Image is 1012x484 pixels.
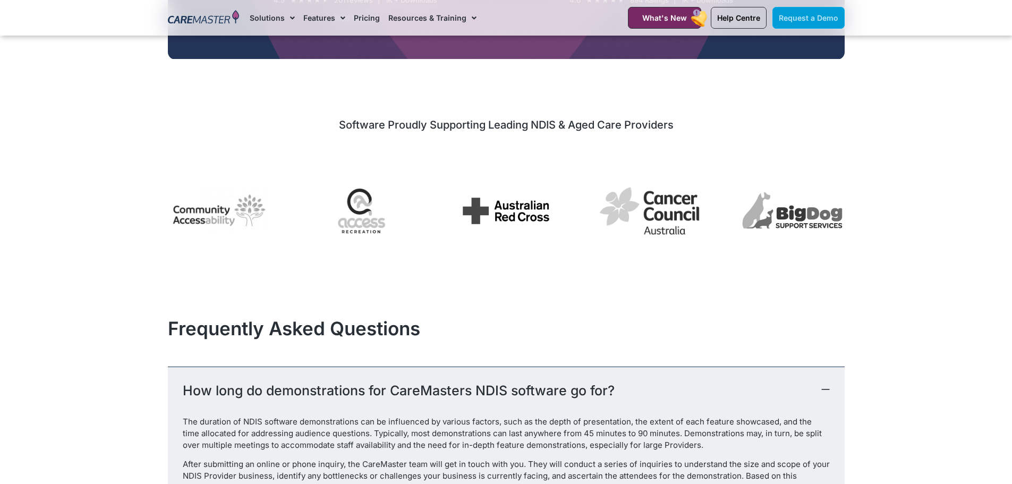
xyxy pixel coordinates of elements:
label: Please complete this required field. [3,165,257,174]
label: Please complete this required field. [3,402,257,411]
span: Request a Demo [779,13,838,22]
a: How long do demonstrations for CareMasters NDIS software go for? [183,381,615,400]
a: Help Centre [711,7,767,29]
input: I have an existing NDIS business and need software to operate better [3,452,10,459]
div: 1 / 7 [454,189,558,236]
h2: Frequently Asked Questions [168,317,845,339]
span: Last Name [129,1,165,10]
label: Please complete this required field. [3,261,257,271]
a: What's New [628,7,701,29]
span: I have an existing NDIS business and my current software isn’t providing everything I need [3,466,251,484]
div: Image Carousel [168,172,845,253]
img: BigDog Support Services uses CareMaster NDIS Software to manage their disability support business... [741,191,845,231]
span: What's New [642,13,687,22]
span: I have an existing NDIS business and need software to operate better [12,452,241,461]
a: Request a Demo [772,7,845,29]
img: CareMaster Logo [168,10,240,26]
span: I’m a new NDIS provider or I’m about to set up my NDIS business [12,438,228,447]
img: Cancer Council Australia manages its provider services with CareMaster Software, offering compreh... [598,182,701,240]
input: I have an existing NDIS business and my current software isn’t providing everything I need [3,466,10,473]
div: How long do demonstrations for CareMasters NDIS software go for? [168,367,845,416]
span: Help Centre [717,13,760,22]
div: 3 / 7 [741,191,845,235]
img: Community Accessability - CareMaster NDIS software: a management system for care Support, well-be... [167,184,271,238]
h2: Software Proudly Supporting Leading NDIS & Aged Care Providers [168,118,845,132]
div: 6 / 7 [167,184,271,242]
span: The duration of NDIS software demonstrations can be influenced by various factors, such as the de... [183,417,822,450]
img: Access Recreation, a CareMaster NDIS CRM client, delivers comprehensive, support services for div... [311,172,414,250]
div: 2 / 7 [598,182,701,243]
input: I’m a new NDIS provider or I’m about to set up my NDIS business [3,438,10,445]
img: Australian Red Cross uses CareMaster CRM software to manage their service and community support f... [454,189,558,232]
div: 7 / 7 [311,172,414,253]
